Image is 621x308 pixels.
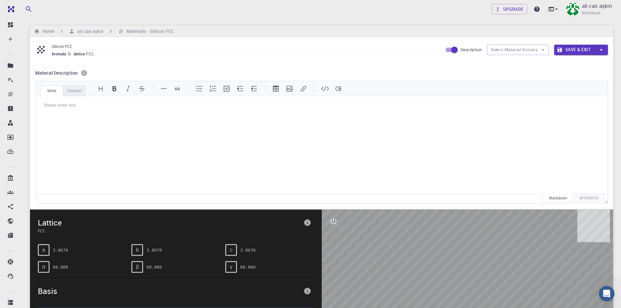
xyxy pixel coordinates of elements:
[86,51,96,56] span: FCC
[566,3,579,16] img: ali can aşkın
[38,217,301,228] span: Lattice
[42,247,45,253] span: a
[136,247,139,253] span: b
[221,83,232,94] button: Task
[137,83,147,94] button: Strike
[230,264,232,270] span: γ
[42,264,45,270] span: α
[5,6,14,12] img: logo
[284,83,295,94] button: Insert image
[320,83,330,94] button: Inline code
[35,69,78,77] h6: Material Description
[599,286,614,301] iframe: Intercom live chat
[124,28,174,35] h6: Materials - Silicon FCC
[96,83,106,94] button: Headings
[172,83,183,94] button: Blockquote
[554,45,594,55] button: Save & Exit
[38,286,301,296] span: Basis
[461,47,482,52] span: Description
[301,285,314,298] button: info
[230,247,232,253] span: c
[146,261,162,273] pre: 60.000
[487,45,549,55] button: Select Material Actions
[573,194,605,202] div: WYSIWYG
[53,261,68,273] pre: 60.000
[38,228,301,234] span: FCC
[63,85,86,96] div: Preview
[75,28,103,35] h6: ali can aşkın
[208,83,218,94] button: Ordered list
[235,83,245,94] button: Indent
[13,5,33,10] span: Destek
[582,10,600,16] span: Individual
[542,194,574,202] div: Markdown
[136,264,139,270] span: β
[74,51,86,56] span: lattice
[109,83,120,94] button: Bold
[158,83,169,94] button: Line
[146,244,162,256] pre: 3.8670
[33,28,175,35] nav: breadcrumb
[582,2,612,10] p: ali can aşkın
[123,83,133,94] button: Italic
[40,85,63,96] div: Write
[194,83,204,94] button: Unordered list
[333,83,344,94] button: Insert codeBlock
[44,103,77,108] span: Please enter text.
[240,244,256,256] pre: 3.8670
[271,83,281,94] button: Insert table
[79,68,89,78] button: info
[52,51,67,56] span: formula
[492,4,527,14] a: Upgrade
[53,244,68,256] pre: 3.8670
[67,51,74,56] span: Si
[240,261,256,273] pre: 60.000
[40,28,54,35] h6: Home
[249,83,259,94] button: Outdent
[301,216,314,229] button: info
[298,83,308,94] button: Insert link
